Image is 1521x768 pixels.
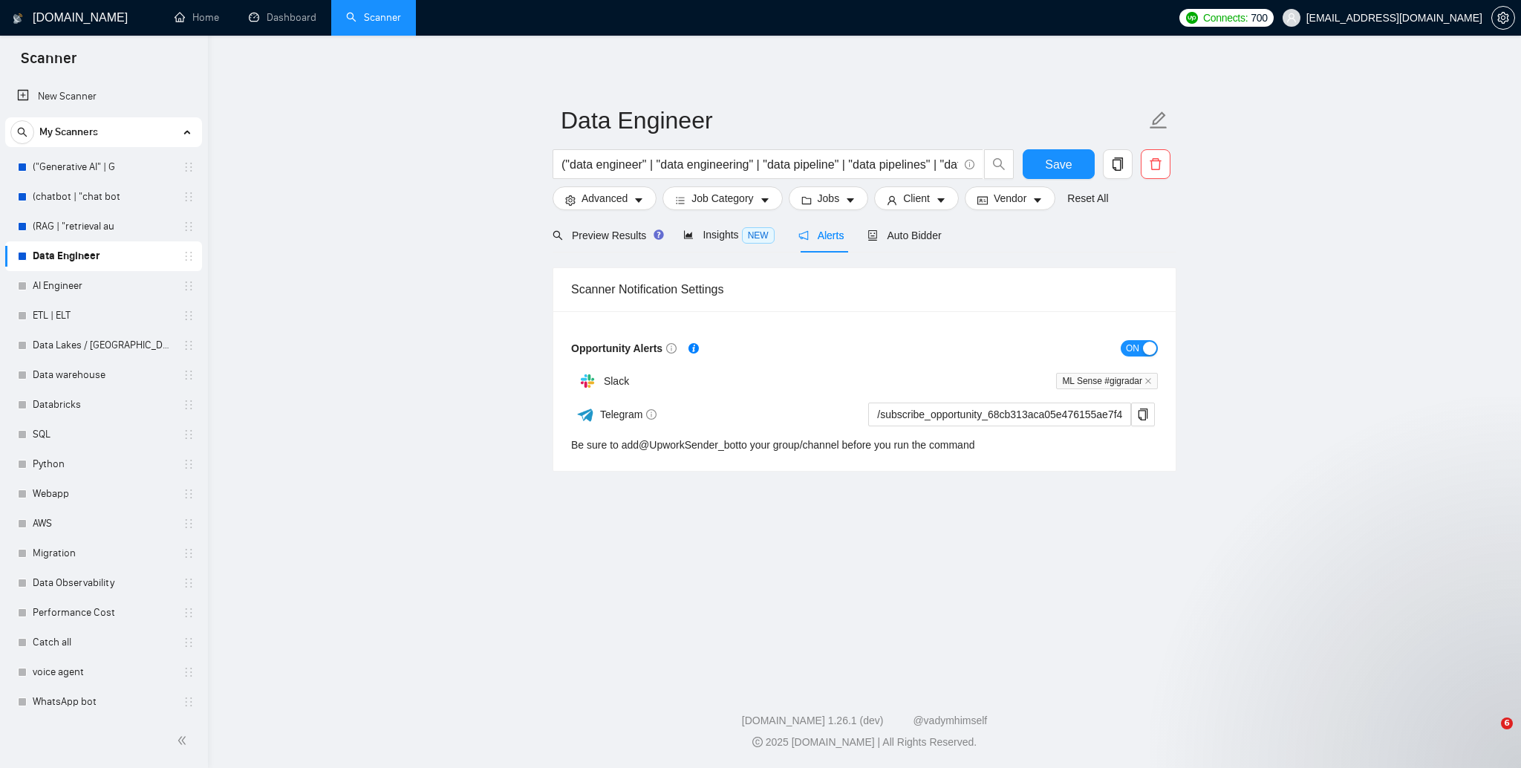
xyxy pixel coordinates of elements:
[183,666,195,678] span: holder
[183,488,195,500] span: holder
[687,342,700,355] div: Tooltip anchor
[1149,111,1168,130] span: edit
[183,250,195,262] span: holder
[965,186,1055,210] button: idcardVendorcaret-down
[33,509,174,538] a: AWS
[33,301,174,331] a: ETL | ELT
[789,186,869,210] button: folderJobscaret-down
[33,449,174,479] a: Python
[175,11,219,24] a: homeHome
[183,399,195,411] span: holder
[5,82,202,111] li: New Scanner
[1141,149,1170,179] button: delete
[183,458,195,470] span: holder
[576,406,595,424] img: ww3wtPAAAAAElFTkSuQmCC
[1141,157,1170,171] span: delete
[1132,409,1154,420] span: copy
[1023,149,1095,179] button: Save
[646,409,657,420] span: info-circle
[1501,717,1513,729] span: 6
[33,568,174,598] a: Data Observability
[573,366,602,396] img: hpQkSZIkSZIkSZIkSZIkSZIkSZIkSZIkSZIkSZIkSZIkSZIkSZIkSZIkSZIkSZIkSZIkSZIkSZIkSZIkSZIkSZIkSZIkSZIkS...
[1032,195,1043,206] span: caret-down
[903,190,930,206] span: Client
[220,735,1509,750] div: 2025 [DOMAIN_NAME] | All Rights Reserved.
[17,82,190,111] a: New Scanner
[183,369,195,381] span: holder
[33,241,174,271] a: Data Engineer
[600,409,657,420] span: Telegram
[691,190,753,206] span: Job Category
[33,271,174,301] a: AI Engineer
[183,577,195,589] span: holder
[977,195,988,206] span: idcard
[10,120,34,144] button: search
[33,331,174,360] a: Data Lakes / [GEOGRAPHIC_DATA]
[183,637,195,648] span: holder
[11,127,33,137] span: search
[1045,155,1072,174] span: Save
[1056,373,1158,389] span: ML Sense #gigradar
[582,190,628,206] span: Advanced
[867,230,941,241] span: Auto Bidder
[683,229,774,241] span: Insights
[571,437,974,453] div: Be sure to add to your group/channel before you run the command
[752,737,763,747] span: copyright
[553,230,563,241] span: search
[33,628,174,657] a: Catch all
[965,160,974,169] span: info-circle
[1491,12,1515,24] a: setting
[33,538,174,568] a: Migration
[571,342,677,354] span: Opportunity Alerts
[683,230,694,240] span: area-chart
[346,11,401,24] a: searchScanner
[1492,12,1514,24] span: setting
[183,518,195,530] span: holder
[249,11,316,24] a: dashboardDashboard
[1203,10,1248,26] span: Connects:
[666,343,677,354] span: info-circle
[561,102,1146,139] input: Scanner name...
[742,227,775,244] span: NEW
[887,195,897,206] span: user
[1470,717,1506,753] iframe: Intercom live chat
[33,687,174,717] a: WhatsApp bot
[183,547,195,559] span: holder
[183,191,195,203] span: holder
[867,230,878,241] span: robot
[798,230,809,241] span: notification
[183,310,195,322] span: holder
[818,190,840,206] span: Jobs
[553,230,659,241] span: Preview Results
[571,268,1158,310] div: Scanner Notification Settings
[1144,377,1152,385] span: close
[798,230,844,241] span: Alerts
[1104,157,1132,171] span: copy
[183,339,195,351] span: holder
[1067,190,1108,206] a: Reset All
[760,195,770,206] span: caret-down
[662,186,782,210] button: barsJob Categorycaret-down
[553,186,657,210] button: settingAdvancedcaret-down
[561,155,958,174] input: Search Freelance Jobs...
[183,161,195,173] span: holder
[9,48,88,79] span: Scanner
[183,221,195,232] span: holder
[565,195,576,206] span: setting
[183,696,195,708] span: holder
[33,479,174,509] a: Webapp
[936,195,946,206] span: caret-down
[33,598,174,628] a: Performance Cost
[1251,10,1267,26] span: 700
[1131,403,1155,426] button: copy
[1186,12,1198,24] img: upwork-logo.png
[33,212,174,241] a: (RAG | "retrieval au
[801,195,812,206] span: folder
[1286,13,1297,23] span: user
[183,607,195,619] span: holder
[634,195,644,206] span: caret-down
[1491,6,1515,30] button: setting
[33,390,174,420] a: Databricks
[33,152,174,182] a: ("Generative AI" | G
[675,195,685,206] span: bars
